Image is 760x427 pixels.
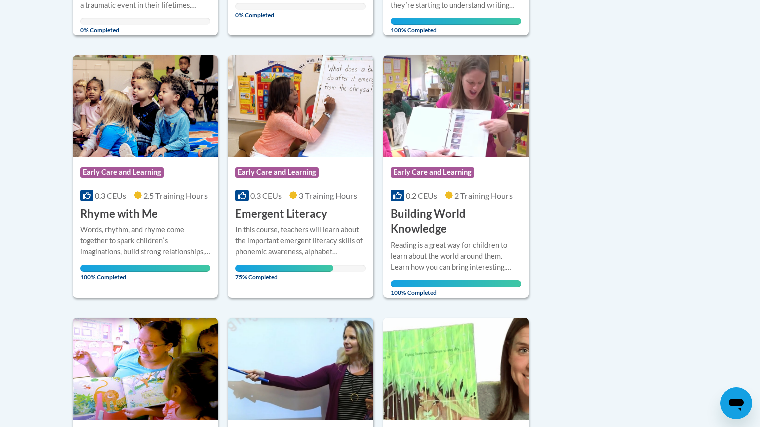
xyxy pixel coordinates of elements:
img: Course Logo [383,318,529,420]
span: Early Care and Learning [235,167,319,177]
a: Course LogoEarly Care and Learning0.2 CEUs2 Training Hours Building World KnowledgeReading is a g... [383,55,529,297]
span: 100% Completed [391,18,521,34]
iframe: Button to launch messaging window [720,387,752,419]
h3: Building World Knowledge [391,206,521,237]
div: Your progress [391,280,521,287]
span: Early Care and Learning [391,167,474,177]
div: Your progress [235,265,333,272]
div: Words, rhythm, and rhyme come together to spark childrenʹs imaginations, build strong relationshi... [80,224,211,257]
img: Course Logo [228,55,373,157]
h3: Emergent Literacy [235,206,327,222]
div: Your progress [80,265,211,272]
span: 0.3 CEUs [95,191,126,200]
img: Course Logo [228,318,373,420]
div: Reading is a great way for children to learn about the world around them. Learn how you can bring... [391,240,521,273]
img: Course Logo [73,55,218,157]
h3: Rhyme with Me [80,206,158,222]
span: 3 Training Hours [299,191,357,200]
span: 0.2 CEUs [406,191,437,200]
div: In this course, teachers will learn about the important emergent literacy skills of phonemic awar... [235,224,366,257]
span: 0.3 CEUs [250,191,282,200]
span: 2 Training Hours [454,191,513,200]
span: Early Care and Learning [80,167,164,177]
a: Course LogoEarly Care and Learning0.3 CEUs2.5 Training Hours Rhyme with MeWords, rhythm, and rhym... [73,55,218,297]
img: Course Logo [73,318,218,420]
span: 100% Completed [391,280,521,296]
span: 2.5 Training Hours [143,191,208,200]
img: Course Logo [383,55,529,157]
a: Course LogoEarly Care and Learning0.3 CEUs3 Training Hours Emergent LiteracyIn this course, teach... [228,55,373,297]
span: 75% Completed [235,265,333,281]
div: Your progress [391,18,521,25]
span: 100% Completed [80,265,211,281]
